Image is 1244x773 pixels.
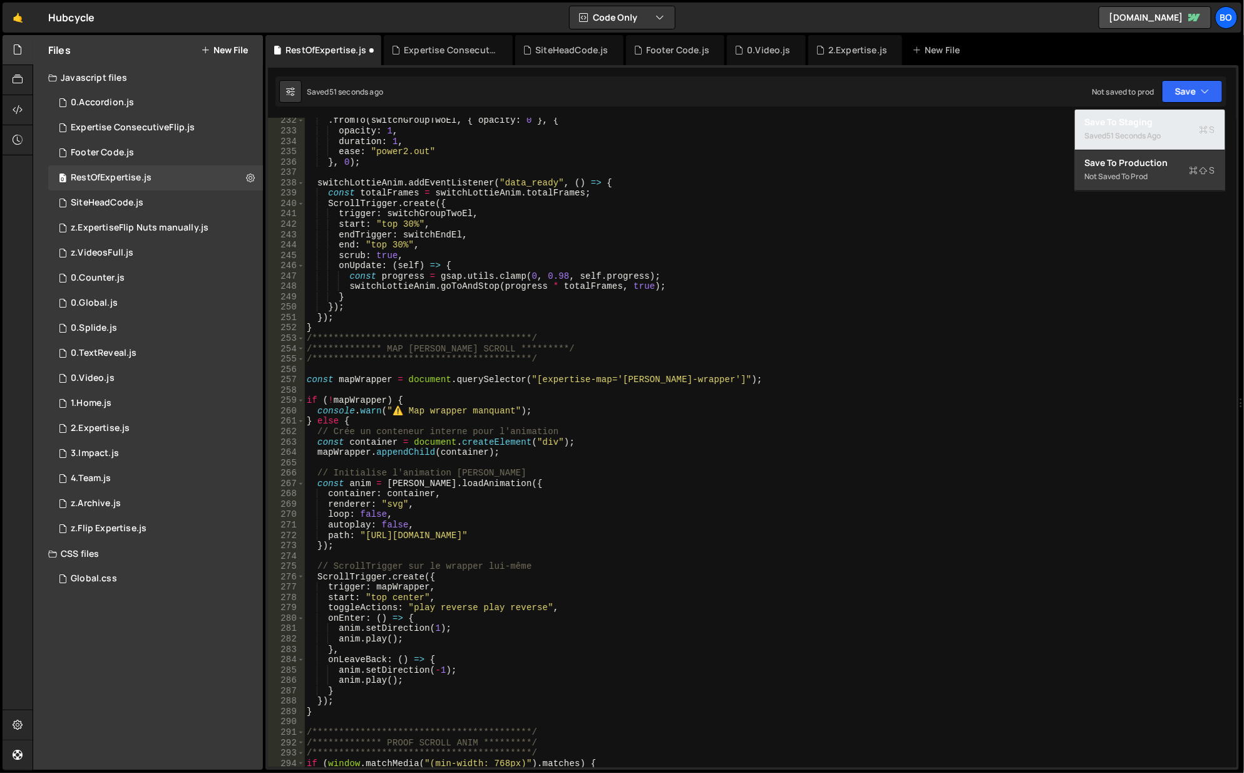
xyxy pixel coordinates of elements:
div: 240 [268,199,305,209]
div: 256 [268,365,305,375]
div: 293 [268,748,305,759]
div: 15889/45514.js [48,115,263,140]
div: 15889/43677.js [48,466,263,491]
div: 1.Home.js [71,398,111,409]
div: 269 [268,499,305,510]
div: 260 [268,406,305,417]
div: SiteHeadCode.js [535,44,608,56]
div: New File [912,44,965,56]
div: 258 [268,385,305,396]
div: 254 [268,344,305,355]
a: 🤙 [3,3,33,33]
div: 263 [268,437,305,448]
div: 279 [268,603,305,613]
div: 15889/45513.js [48,215,263,241]
h2: Files [48,43,71,57]
div: RestOfExpertise.js [71,172,152,184]
button: Save to ProductionS Not saved to prod [1075,150,1225,191]
div: 268 [268,489,305,499]
div: Footer Code.js [646,44,709,56]
div: 15889/42417.js [48,391,263,416]
div: 232 [268,115,305,126]
div: 15889/46008.js [48,165,263,190]
div: 0.Global.js [71,298,118,309]
div: z.Flip Expertise.js [71,523,147,534]
div: CSS files [33,541,263,566]
div: 287 [268,686,305,697]
div: Footer Code.js [71,147,134,158]
div: Hubcycle [48,10,95,25]
div: 15889/43683.js [48,516,263,541]
a: Bo [1215,6,1238,29]
div: 286 [268,675,305,686]
button: Save to StagingS Saved51 seconds ago [1075,110,1225,150]
div: z.Archive.js [71,498,121,509]
div: 15889/42709.js [48,266,263,291]
span: S [1190,164,1215,177]
div: 272 [268,531,305,541]
div: 267 [268,479,305,489]
div: 292 [268,738,305,749]
div: 239 [268,188,305,199]
div: 237 [268,167,305,178]
div: 233 [268,126,305,137]
div: 3.Impact.js [71,448,119,459]
div: 15889/42505.js [48,341,263,366]
div: 281 [268,623,305,634]
div: 264 [268,447,305,458]
div: 274 [268,551,305,562]
div: 238 [268,178,305,189]
div: 289 [268,707,305,717]
div: 2.Expertise.js [828,44,887,56]
div: 0.Video.js [71,373,115,384]
div: Expertise ConsecutiveFlip.js [71,122,195,133]
div: Not saved to prod [1085,169,1215,184]
div: 234 [268,137,305,147]
div: 283 [268,645,305,655]
button: Save [1162,80,1223,103]
div: 241 [268,209,305,219]
button: Code Only [570,6,675,29]
div: z.VideosFull.js [71,247,133,259]
div: 243 [268,230,305,241]
div: 252 [268,323,305,333]
div: 15889/42631.js [48,291,263,316]
div: 270 [268,509,305,520]
div: Saved [307,86,383,97]
div: 15889/45508.js [48,190,263,215]
div: 282 [268,634,305,645]
div: Javascript files [33,65,263,90]
button: New File [201,45,248,55]
div: 4.Team.js [71,473,111,484]
div: 15889/42433.js [48,491,263,516]
div: 271 [268,520,305,531]
div: 248 [268,281,305,292]
div: 262 [268,427,305,437]
span: S [1200,123,1215,136]
div: 255 [268,354,305,365]
div: 250 [268,302,305,313]
div: 15889/43250.js [48,90,263,115]
div: 15889/42773.js [48,416,263,441]
div: 51 seconds ago [1107,130,1161,141]
div: 15889/43216.js [48,366,263,391]
div: z.ExpertiseFlip Nuts manually.js [71,222,208,234]
div: 291 [268,727,305,738]
div: 0.Counter.js [71,272,125,284]
div: 284 [268,655,305,665]
div: Expertise ConsecutiveFlip.js [404,44,498,56]
div: 257 [268,375,305,385]
div: 251 [268,313,305,323]
div: 294 [268,759,305,769]
div: 266 [268,468,305,479]
div: 15889/43502.js [48,441,263,466]
div: Not saved to prod [1092,86,1154,97]
div: Save to Staging [1085,116,1215,128]
span: 0 [59,174,66,184]
div: 0.Video.js [747,44,791,56]
div: 244 [268,240,305,251]
div: 15889/44242.css [48,566,263,591]
div: 0.Accordion.js [71,97,134,108]
div: 246 [268,261,305,271]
